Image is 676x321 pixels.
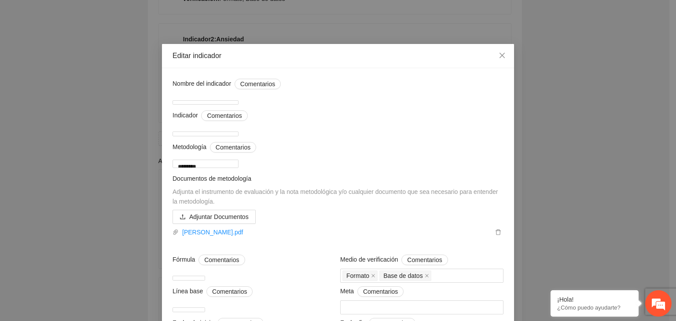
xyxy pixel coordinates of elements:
[383,271,423,281] span: Base de datos
[379,270,431,281] span: Base de datos
[204,255,239,265] span: Comentarios
[425,274,429,278] span: close
[206,286,253,297] button: Línea base
[557,304,632,311] p: ¿Cómo puedo ayudarte?
[51,108,121,197] span: Estamos en línea.
[212,287,247,296] span: Comentarios
[144,4,165,26] div: Minimizar ventana de chat en vivo
[173,188,498,205] span: Adjunta el instrumento de evaluación y la nota metodológica y/o cualquier documento que sea neces...
[401,255,448,265] button: Medio de verificación
[557,296,632,303] div: ¡Hola!
[342,270,378,281] span: Formato
[173,210,256,224] button: uploadAdjuntar Documentos
[173,255,245,265] span: Fórmula
[407,255,442,265] span: Comentarios
[235,79,281,89] button: Nombre del indicador
[180,214,186,221] span: upload
[210,142,256,153] button: Metodología
[173,110,248,121] span: Indicador
[363,287,398,296] span: Comentarios
[216,142,250,152] span: Comentarios
[207,111,242,120] span: Comentarios
[173,229,179,235] span: paper-clip
[173,286,253,297] span: Línea base
[490,44,514,68] button: Close
[179,227,493,237] a: [PERSON_NAME].pdf
[198,255,245,265] button: Fórmula
[173,79,281,89] span: Nombre del indicador
[499,52,506,59] span: close
[173,175,251,182] span: Documentos de metodología
[493,227,503,237] button: delete
[346,271,369,281] span: Formato
[189,212,249,222] span: Adjuntar Documentos
[46,45,148,56] div: Chatee con nosotros ahora
[173,51,503,61] div: Editar indicador
[173,213,256,220] span: uploadAdjuntar Documentos
[340,286,404,297] span: Meta
[357,286,404,297] button: Meta
[371,274,375,278] span: close
[340,255,448,265] span: Medio de verificación
[173,142,256,153] span: Metodología
[4,222,168,252] textarea: Escriba su mensaje y pulse “Intro”
[201,110,247,121] button: Indicador
[240,79,275,89] span: Comentarios
[493,229,503,235] span: delete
